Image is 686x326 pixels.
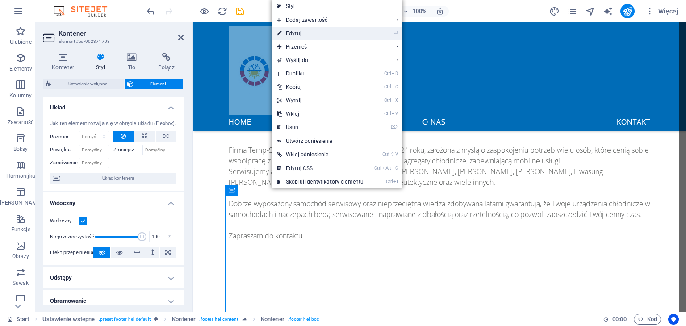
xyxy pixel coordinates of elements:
span: Kliknij, aby zaznaczyć. Kliknij dwukrotnie, aby edytować [172,314,196,325]
i: Opublikuj [623,6,633,17]
a: CtrlVWklej [272,107,369,121]
i: ⏎ [394,30,398,36]
span: 00 00 [612,314,626,325]
button: reload [217,6,227,17]
i: Cofnij: Przesuń elementy (Ctrl+Z) [146,6,156,17]
span: Układ kontenera [63,173,174,184]
span: Dodaj zawartość [272,13,389,27]
i: Ctrl [374,165,381,171]
i: Ten element jest konfigurowalnym ustawieniem wstępnym [154,317,158,322]
p: Obrazy [12,253,29,260]
a: Ctrl⇧VWklej odniesienie [272,148,369,161]
label: Zmniejsz [113,145,142,155]
label: Efekt przepełnienia [50,247,93,258]
span: Więcej [645,7,678,16]
button: pages [567,6,577,17]
button: design [549,6,560,17]
i: Ctrl [384,97,391,103]
h6: Czas sesji [603,314,627,325]
button: publish [620,4,635,18]
label: Zamówienie [50,158,79,168]
button: Kod [634,314,661,325]
a: Kliknij, aby anulować zaznaczenie. Kliknij dwukrotnie, aby otworzyć Strony [7,314,29,325]
button: Układ kontenera [50,173,176,184]
a: CtrlXWytnij [272,94,369,107]
i: Ctrl [382,151,389,157]
h4: Odstępy [43,267,184,288]
h4: Obramowanie [43,290,184,312]
a: CtrlDDuplikuj [272,67,369,80]
i: Projekt (Ctrl+Alt+Y) [549,6,560,17]
p: Suwak [13,280,29,287]
input: Domyślny [142,145,177,155]
p: Boksy [13,146,28,153]
i: X [392,97,398,103]
label: Nieprzezroczystość [50,234,95,239]
p: Elementy [9,65,32,72]
i: D [392,71,398,76]
i: ⇧ [390,151,394,157]
a: Wyślij do [272,54,389,67]
h4: Układ [43,97,184,113]
i: V [392,111,398,117]
span: Kliknij, aby zaznaczyć. Kliknij dwukrotnie, aby edytować [261,314,284,325]
button: Element [125,79,183,89]
h4: Styl [87,53,118,71]
span: Kod [638,314,657,325]
p: Ulubione [10,38,32,46]
a: CtrlCKopiuj [272,80,369,94]
i: C [392,165,398,171]
img: Editor Logo [51,6,118,17]
h2: Kontener [59,29,184,38]
p: Harmonijka [6,172,35,180]
i: AI Writer [603,6,613,17]
h4: Tło [118,53,149,71]
span: : [619,316,620,322]
span: Kliknij, aby zaznaczyć. Kliknij dwukrotnie, aby edytować [42,314,95,325]
a: Utwórz odniesienie [272,134,402,148]
span: Element [136,79,180,89]
nav: breadcrumb [42,314,319,325]
h4: Widoczny [43,192,184,209]
i: ⌦ [391,124,398,130]
h4: Kontener [43,53,87,71]
p: Kolumny [9,92,32,99]
span: Przenieś [272,40,389,54]
a: CtrlAltCEdytuj CSS [272,162,369,175]
div: % [163,231,176,242]
i: Przeładuj stronę [217,6,227,17]
i: Strony (Ctrl+Alt+S) [567,6,577,17]
i: Nawigator [585,6,595,17]
i: C [392,84,398,90]
i: Ctrl [384,84,391,90]
span: Ustawienie wstępne [54,79,121,89]
i: Ctrl [384,111,391,117]
span: . footer-hel-content [199,314,238,325]
button: Kliknij tutaj, aby wyjść z trybu podglądu i kontynuować edycję [199,6,209,17]
label: Rozmiar [50,134,79,139]
span: . preset-footer-hel-default [99,314,151,325]
h3: Element #ed-902371708 [59,38,166,46]
a: ⌦Usuń [272,121,369,134]
i: Po zmianie rozmiaru automatycznie dostosowuje poziom powiększenia do wybranego urządzenia. [436,7,444,15]
div: Jak ten element rozwija się w obrębie układu (Flexbox). [50,120,176,128]
button: Więcej [642,4,682,18]
button: Usercentrics [668,314,679,325]
i: Ten element zawiera tło [242,317,247,322]
i: Ctrl [384,71,391,76]
button: save [234,6,245,17]
label: Widoczny [50,216,79,226]
h4: Połącz [149,53,184,71]
i: Zapisz (Ctrl+S) [235,6,245,17]
button: text_generator [602,6,613,17]
p: Funkcje [11,226,30,233]
button: Ustawienie wstępne [43,79,124,89]
button: navigator [585,6,595,17]
p: Zawartość [8,119,33,126]
i: Alt [382,165,391,171]
i: V [395,151,398,157]
span: . footer-hel-box [288,314,319,325]
button: 100% [399,6,431,17]
input: Domyślny [79,145,109,155]
a: ⏎Edytuj [272,27,369,40]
